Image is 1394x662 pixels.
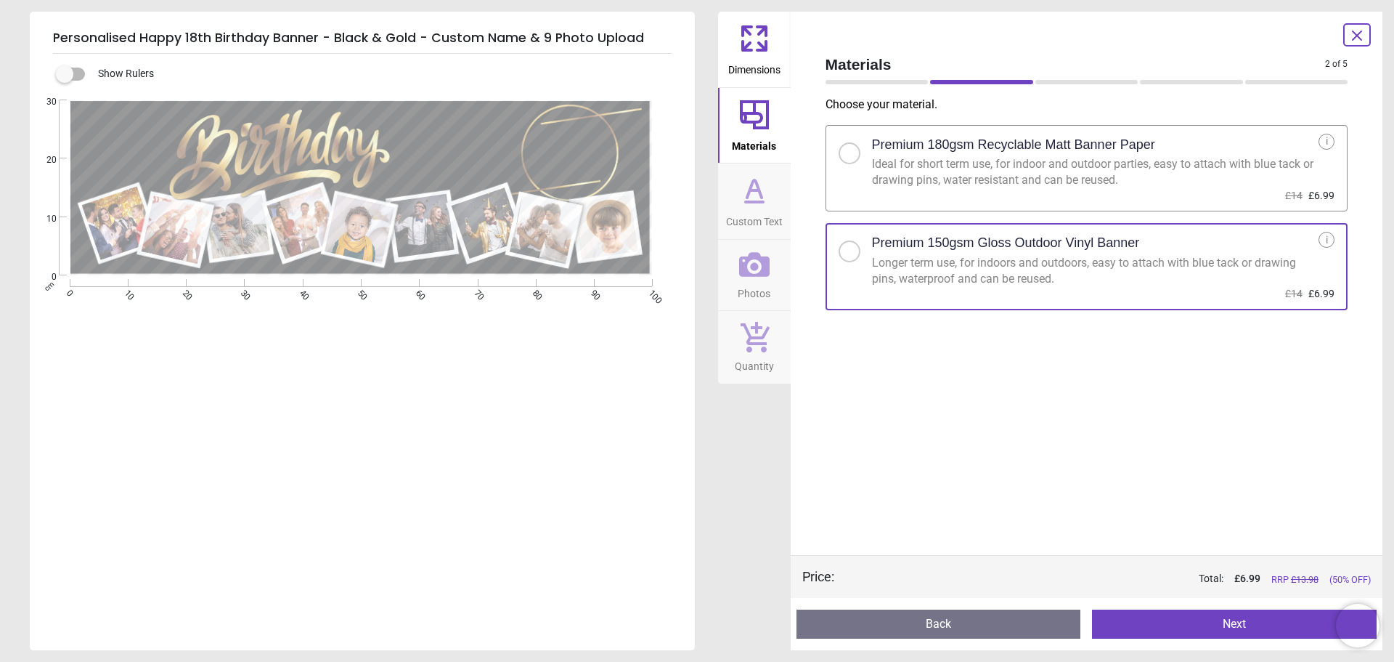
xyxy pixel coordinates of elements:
button: Materials [718,88,791,164]
p: Choose your material . [826,97,1360,113]
div: Total: [856,572,1371,586]
span: Dimensions [728,56,780,78]
button: Custom Text [718,164,791,239]
span: £6.99 [1308,190,1334,201]
div: Ideal for short term use, for indoor and outdoor parties, easy to attach with blue tack or drawin... [872,156,1319,189]
h2: Premium 180gsm Recyclable Matt Banner Paper [872,136,1155,154]
div: i [1318,232,1334,248]
div: Show Rulers [65,65,695,83]
span: 2 of 5 [1325,58,1348,70]
span: RRP [1271,573,1318,586]
span: Photos [738,280,770,302]
span: 30 [29,96,57,108]
span: (50% OFF) [1329,573,1371,586]
span: Custom Text [726,208,783,230]
span: £14 [1285,190,1303,201]
button: Dimensions [718,12,791,87]
span: £6.99 [1308,288,1334,299]
iframe: Brevo live chat [1336,604,1379,647]
span: 6.99 [1240,573,1260,584]
span: Quantity [735,352,774,374]
span: £ [1234,572,1260,586]
div: i [1318,134,1334,150]
span: 0 [29,271,57,283]
h5: Personalised Happy 18th Birthday Banner - Black & Gold - Custom Name & 9 Photo Upload [53,23,672,54]
button: Photos [718,240,791,311]
span: £14 [1285,288,1303,299]
span: 20 [29,154,57,166]
button: Next [1092,610,1377,639]
h2: Premium 150gsm Gloss Outdoor Vinyl Banner [872,234,1140,252]
span: £ 13.98 [1291,574,1318,585]
span: Materials [732,132,776,154]
button: Quantity [718,311,791,384]
span: Materials [826,54,1326,75]
button: Back [796,610,1081,639]
span: 10 [29,213,57,225]
div: Longer term use, for indoors and outdoors, easy to attach with blue tack or drawing pins, waterpr... [872,255,1319,288]
div: Price : [802,568,834,586]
